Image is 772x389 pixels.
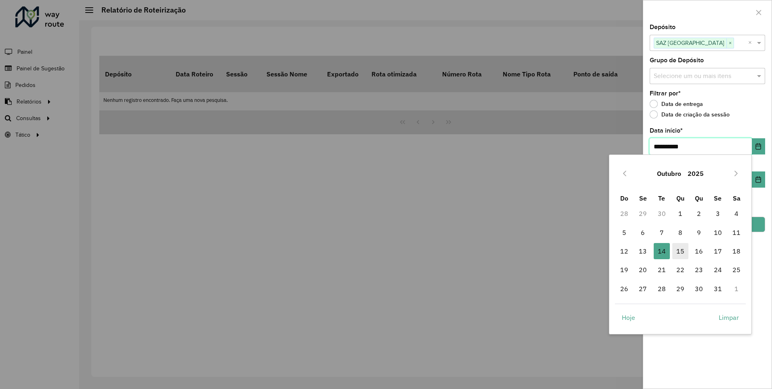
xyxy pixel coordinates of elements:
td: 24 [709,260,727,279]
span: 19 [616,262,632,278]
span: Qu [676,194,684,202]
span: 25 [728,262,745,278]
td: 5 [615,223,634,242]
span: Se [714,194,722,202]
td: 19 [615,260,634,279]
span: 31 [710,281,726,297]
td: 28 [615,204,634,223]
td: 13 [634,242,652,260]
span: 28 [654,281,670,297]
td: 28 [652,279,671,298]
span: Limpar [719,313,739,322]
td: 26 [615,279,634,298]
label: Data de entrega [650,100,703,108]
td: 25 [727,260,746,279]
button: Choose Month [654,164,684,183]
td: 30 [690,279,708,298]
td: 11 [727,223,746,242]
span: 17 [710,243,726,259]
span: 12 [616,243,632,259]
span: 11 [728,224,745,241]
td: 29 [634,204,652,223]
span: 23 [691,262,707,278]
td: 6 [634,223,652,242]
span: Qu [695,194,703,202]
span: 29 [672,281,688,297]
label: Grupo de Depósito [650,55,704,65]
span: Hoje [622,313,635,322]
span: 7 [654,224,670,241]
span: 8 [672,224,688,241]
td: 20 [634,260,652,279]
span: × [726,38,734,48]
span: Sa [733,194,741,202]
td: 10 [709,223,727,242]
td: 15 [671,242,690,260]
span: Se [639,194,647,202]
span: Clear all [748,38,755,48]
td: 12 [615,242,634,260]
td: 3 [709,204,727,223]
label: Data início [650,126,683,135]
span: 27 [635,281,651,297]
button: Choose Year [684,164,707,183]
button: Hoje [615,309,642,326]
span: 6 [635,224,651,241]
td: 16 [690,242,708,260]
div: Choose Date [609,154,752,334]
td: 1 [727,279,746,298]
span: 10 [710,224,726,241]
span: 9 [691,224,707,241]
span: 15 [672,243,688,259]
td: 22 [671,260,690,279]
td: 23 [690,260,708,279]
span: 14 [654,243,670,259]
span: Te [658,194,665,202]
span: 2 [691,205,707,222]
span: 4 [728,205,745,222]
span: 24 [710,262,726,278]
td: 17 [709,242,727,260]
td: 2 [690,204,708,223]
span: 21 [654,262,670,278]
span: 22 [672,262,688,278]
span: 16 [691,243,707,259]
label: Depósito [650,22,675,32]
span: 3 [710,205,726,222]
td: 29 [671,279,690,298]
td: 18 [727,242,746,260]
span: 1 [672,205,688,222]
td: 4 [727,204,746,223]
span: 5 [616,224,632,241]
label: Data de criação da sessão [650,110,730,118]
td: 8 [671,223,690,242]
td: 31 [709,279,727,298]
span: 20 [635,262,651,278]
button: Previous Month [618,167,631,180]
span: Do [620,194,628,202]
span: 26 [616,281,632,297]
button: Limpar [712,309,746,326]
td: 27 [634,279,652,298]
button: Choose Date [752,171,765,188]
span: 13 [635,243,651,259]
label: Filtrar por [650,89,681,98]
td: 1 [671,204,690,223]
span: 30 [691,281,707,297]
td: 14 [652,242,671,260]
td: 21 [652,260,671,279]
td: 9 [690,223,708,242]
span: 18 [728,243,745,259]
button: Next Month [730,167,743,180]
button: Choose Date [752,138,765,154]
td: 30 [652,204,671,223]
td: 7 [652,223,671,242]
span: SAZ [GEOGRAPHIC_DATA] [654,38,726,48]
